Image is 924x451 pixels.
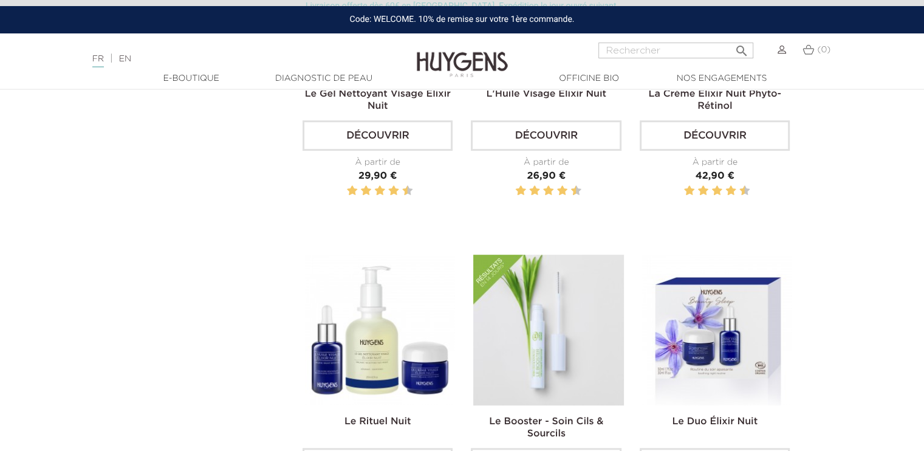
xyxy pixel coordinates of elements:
label: 1 [344,184,346,199]
label: 5 [541,184,542,199]
a: FR [92,55,104,67]
label: 10 [405,184,411,199]
span: 26,90 € [527,171,566,181]
label: 6 [546,184,552,199]
a: Le Duo Élixir Nuit [672,417,758,427]
div: À partir de [471,156,621,169]
label: 8 [391,184,397,199]
label: 4 [363,184,369,199]
label: 10 [573,184,579,199]
a: Découvrir [640,120,790,151]
label: 6 [377,184,383,199]
a: Découvrir [471,120,621,151]
label: 7 [555,184,556,199]
label: 6 [714,184,720,199]
a: Découvrir [303,120,453,151]
a: Le Rituel Nuit [344,417,411,427]
div: | [86,52,376,66]
a: Le Booster - Soin Cils & Sourcils [489,417,603,439]
span: 29,90 € [358,171,397,181]
a: Nos engagements [661,72,782,85]
label: 9 [400,184,402,199]
label: 9 [569,184,570,199]
label: 3 [696,184,697,199]
a: L'Huile Visage Elixir Nuit [486,89,606,99]
div: À partir de [303,156,453,169]
label: 5 [372,184,374,199]
img: Le Booster - Soin Cils & Sourcils [473,255,623,405]
div: À partir de [640,156,790,169]
label: 7 [724,184,725,199]
a: E-Boutique [131,72,252,85]
label: 3 [358,184,360,199]
label: 3 [527,184,529,199]
input: Rechercher [598,43,753,58]
label: 1 [682,184,683,199]
label: 5 [710,184,711,199]
label: 8 [560,184,566,199]
label: 2 [686,184,693,199]
label: 4 [700,184,707,199]
label: 2 [349,184,355,199]
button:  [730,39,752,55]
img: Le Trio Soir [305,255,455,405]
label: 1 [513,184,515,199]
label: 4 [532,184,538,199]
img: Le Duo Élixir Nuit [642,255,792,405]
label: 7 [386,184,388,199]
label: 2 [518,184,524,199]
a: Officine Bio [529,72,650,85]
span: (0) [817,46,830,54]
span: 42,90 € [696,171,734,181]
label: 8 [728,184,734,199]
label: 9 [737,184,739,199]
a: EN [119,55,131,63]
a: Diagnostic de peau [263,72,385,85]
img: Huygens [417,32,508,79]
i:  [734,40,748,55]
label: 10 [742,184,748,199]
